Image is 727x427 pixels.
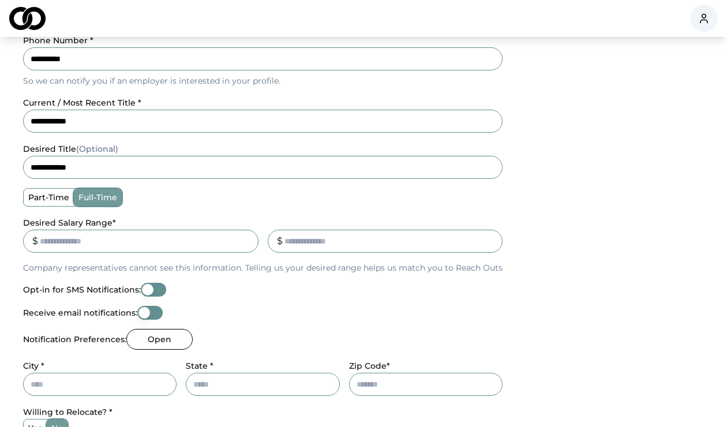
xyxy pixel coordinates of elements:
[126,329,193,350] button: Open
[23,309,137,317] label: Receive email notifications:
[23,335,126,343] label: Notification Preferences:
[24,189,74,206] label: part-time
[32,234,38,248] div: $
[186,361,213,371] label: State *
[23,262,503,274] p: Company representatives cannot see this information. Telling us your desired range helps us match...
[23,407,113,417] label: Willing to Relocate? *
[268,218,272,228] label: _
[23,361,44,371] label: City *
[23,98,141,108] label: current / most recent title *
[76,144,118,154] span: (Optional)
[23,218,116,228] label: Desired Salary Range *
[23,286,141,294] label: Opt-in for SMS Notifications:
[9,7,46,30] img: logo
[23,75,503,87] p: So we can notify you if an employer is interested in your profile.
[23,144,118,154] label: desired title
[74,189,122,206] label: full-time
[349,361,390,371] label: Zip Code*
[23,35,93,46] label: Phone Number *
[277,234,283,248] div: $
